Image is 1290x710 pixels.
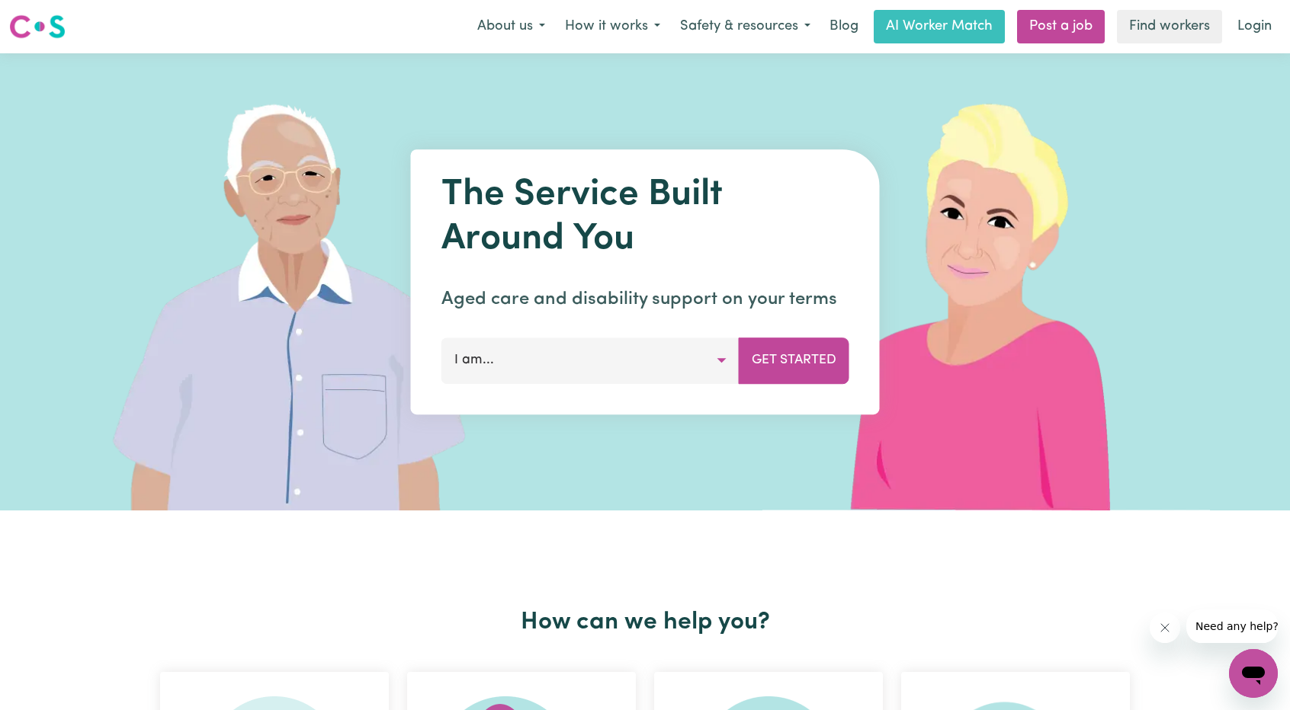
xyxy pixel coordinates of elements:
a: Find workers [1117,10,1222,43]
img: Careseekers logo [9,13,66,40]
button: How it works [555,11,670,43]
h2: How can we help you? [151,608,1139,637]
iframe: Close message [1150,612,1180,643]
a: Blog [820,10,868,43]
a: AI Worker Match [874,10,1005,43]
p: Aged care and disability support on your terms [441,286,849,313]
span: Need any help? [9,11,92,23]
button: About us [467,11,555,43]
h1: The Service Built Around You [441,174,849,261]
button: Safety & resources [670,11,820,43]
a: Post a job [1017,10,1105,43]
a: Careseekers logo [9,9,66,44]
button: I am... [441,337,740,383]
iframe: Message from company [1186,609,1278,643]
iframe: Button to launch messaging window [1229,649,1278,698]
a: Login [1228,10,1281,43]
button: Get Started [739,337,849,383]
